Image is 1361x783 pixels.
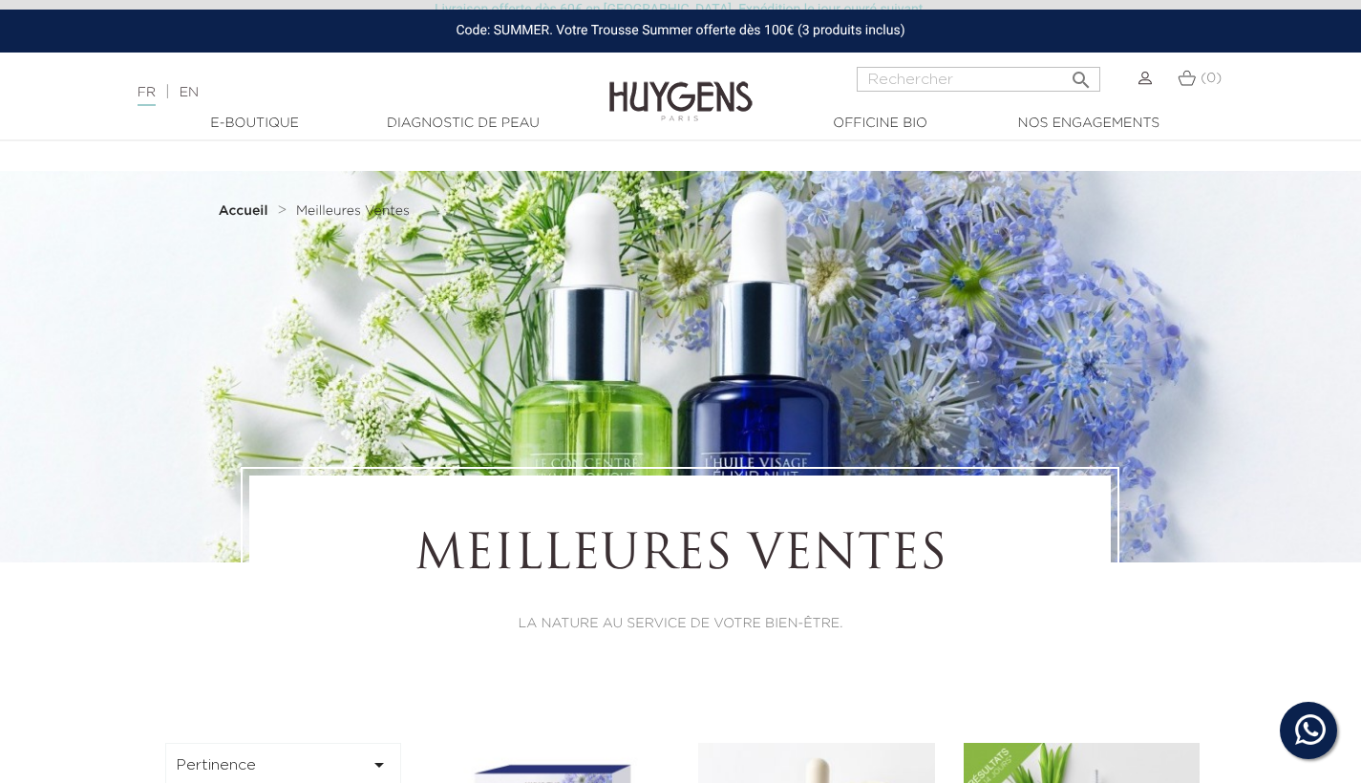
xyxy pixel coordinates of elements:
img: Huygens [609,51,753,124]
h1: Meilleures Ventes [302,528,1058,585]
a: FR [138,86,156,106]
a: Officine Bio [785,114,976,134]
a: Accueil [219,203,272,219]
a: E-Boutique [159,114,351,134]
a: Nos engagements [993,114,1184,134]
a: Diagnostic de peau [368,114,559,134]
i:  [368,753,391,776]
a: EN [180,86,199,99]
button:  [1064,61,1098,87]
input: Rechercher [857,67,1100,92]
i:  [1070,63,1093,86]
strong: Accueil [219,204,268,218]
span: Meilleures Ventes [296,204,410,218]
div: | [128,81,553,104]
span: (0) [1201,72,1222,85]
a: Meilleures Ventes [296,203,410,219]
p: LA NATURE AU SERVICE DE VOTRE BIEN-ÊTRE. [302,614,1058,634]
